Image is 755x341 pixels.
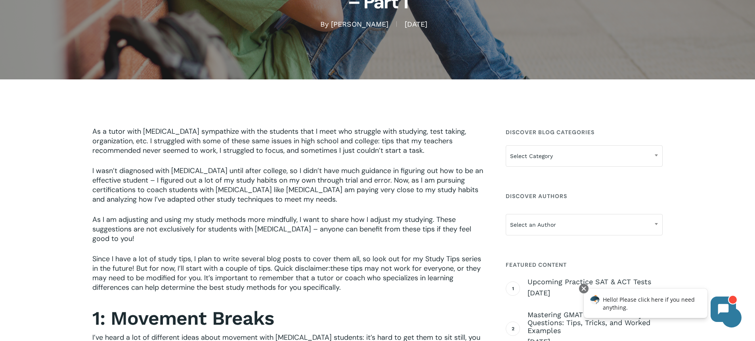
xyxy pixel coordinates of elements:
span: these tips may not work for everyone, or they may need to be modified for you. It’s important to ... [92,264,481,292]
span: Mastering GMAT Data Sufficiency Questions: Tips, Tricks, and Worked Examples [528,311,663,335]
span: [DATE] [528,288,663,298]
span: Upcoming Practice SAT & ACT Tests [528,278,663,286]
iframe: Chatbot [575,282,744,330]
h4: Discover Authors [506,189,663,203]
span: As a tutor with [MEDICAL_DATA] sympathize with the students that I meet who struggle with studyin... [92,127,466,155]
a: [PERSON_NAME] [331,20,388,28]
span: I wasn’t diagnosed with [MEDICAL_DATA] until after college, so I didn’t have much guidance in fig... [92,166,483,204]
span: Select an Author [506,214,663,235]
h4: Featured Content [506,258,663,272]
span: Select Category [506,145,663,167]
a: Upcoming Practice SAT & ACT Tests [DATE] [528,278,663,298]
span: Since I have a lot of study tips, I plan to write several blog posts to cover them all, so look o... [92,254,481,273]
span: Select Category [506,148,662,164]
strong: 1: Movement Breaks [92,307,274,329]
span: Select an Author [506,216,662,233]
span: As I am adjusting and using my study methods more mindfully, I want to share how I adjust my stud... [92,215,471,243]
span: By [320,21,329,27]
h4: Discover Blog Categories [506,125,663,139]
span: [DATE] [396,21,435,27]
